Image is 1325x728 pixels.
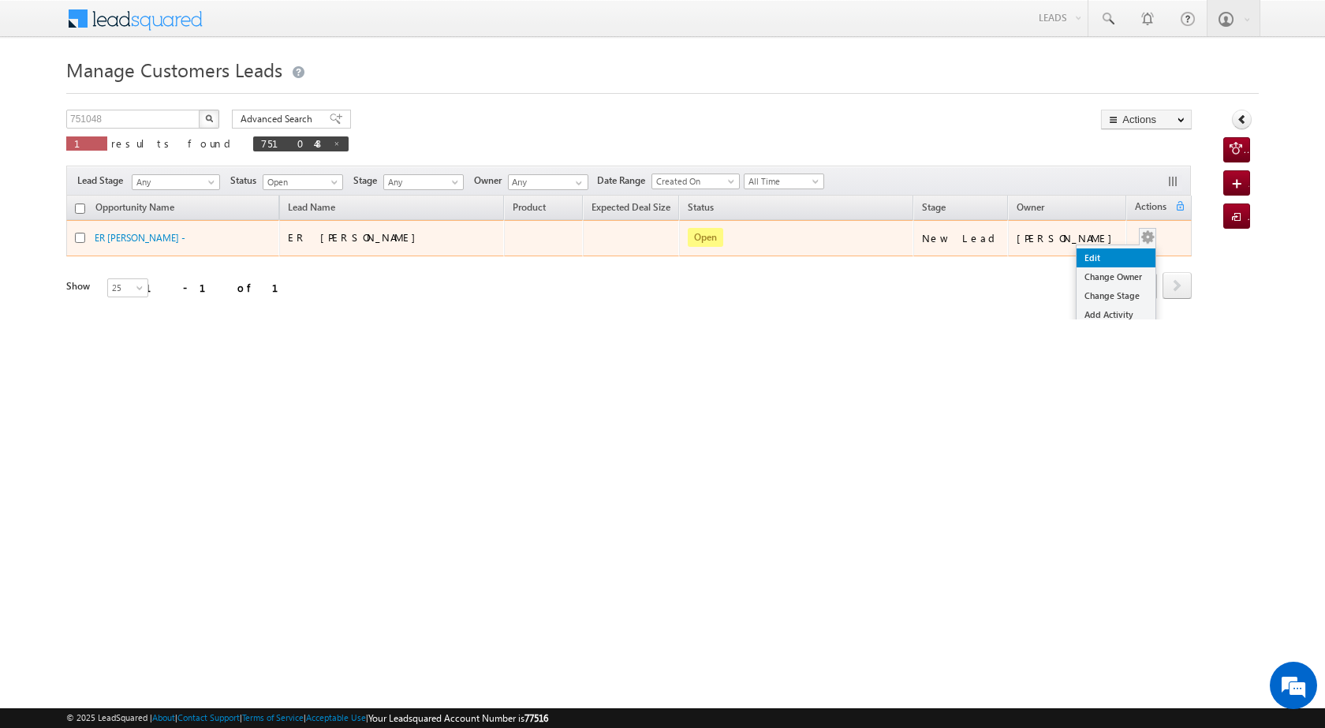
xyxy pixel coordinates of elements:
span: Created On [652,174,734,189]
a: Contact Support [177,712,240,722]
span: © 2025 LeadSquared | | | | | [66,711,548,726]
a: ER [PERSON_NAME] - [95,232,185,244]
span: 751048 [261,136,325,150]
span: Stage [353,174,383,188]
a: Created On [651,174,740,189]
div: [PERSON_NAME] [1017,231,1120,245]
span: Product [513,201,546,213]
em: Start Chat [215,486,286,507]
a: About [152,712,175,722]
span: Status [230,174,263,188]
a: Terms of Service [242,712,304,722]
a: Expected Deal Size [584,199,678,219]
span: Expected Deal Size [592,201,670,213]
a: Change Stage [1077,286,1155,305]
a: All Time [744,174,824,189]
div: New Lead [922,231,1001,245]
img: d_60004797649_company_0_60004797649 [27,83,66,103]
span: 25 [108,281,150,295]
span: Date Range [597,174,651,188]
input: Type to Search [508,174,588,190]
a: Add Activity [1077,305,1155,324]
a: Any [132,174,220,190]
a: Any [383,174,464,190]
a: Stage [914,199,954,219]
a: 25 [107,278,148,297]
span: All Time [745,174,819,189]
span: Open [688,228,723,247]
span: 1 [74,136,99,150]
img: Search [205,114,213,122]
a: Edit [1077,248,1155,267]
span: Open [263,175,338,189]
span: Your Leadsquared Account Number is [368,712,548,724]
span: next [1163,272,1192,299]
a: Acceptable Use [306,712,366,722]
span: Owner [1017,201,1044,213]
a: Opportunity Name [88,199,182,219]
span: Stage [922,201,946,213]
a: Change Owner [1077,267,1155,286]
div: 1 - 1 of 1 [145,278,297,297]
button: Actions [1101,110,1192,129]
span: ER [PERSON_NAME] [288,230,424,244]
input: Check all records [75,203,85,214]
span: Lead Name [280,199,343,219]
span: Any [384,175,459,189]
span: Advanced Search [241,112,317,126]
span: Opportunity Name [95,201,174,213]
span: Actions [1127,198,1174,218]
div: Show [66,279,95,293]
span: Owner [474,174,508,188]
a: Show All Items [567,175,587,191]
a: Status [680,199,722,219]
span: Any [132,175,215,189]
a: Open [263,174,343,190]
span: Manage Customers Leads [66,57,282,82]
a: next [1163,274,1192,299]
div: Minimize live chat window [259,8,297,46]
span: 77516 [524,712,548,724]
div: Chat with us now [82,83,265,103]
textarea: Type your message and hit 'Enter' [21,146,288,472]
span: Lead Stage [77,174,129,188]
span: results found [111,136,237,150]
